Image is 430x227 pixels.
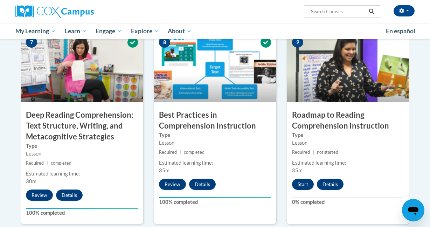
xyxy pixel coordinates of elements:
[51,160,71,166] span: completed
[26,142,138,150] label: Type
[26,160,44,166] span: Required
[26,170,138,178] div: Estimated learning time:
[402,199,424,221] iframe: Button to launch messaging window
[159,197,271,198] div: Your progress
[292,150,310,155] span: Required
[180,150,181,155] span: |
[386,27,415,35] span: En español
[159,150,177,155] span: Required
[91,23,126,39] a: Engage
[381,24,420,39] a: En español
[184,150,204,155] span: completed
[313,150,314,155] span: |
[292,139,404,147] div: Lesson
[26,209,138,217] label: 100% completed
[65,27,87,35] span: Learn
[131,27,159,35] span: Explore
[317,179,344,190] button: Details
[159,198,271,206] label: 100% completed
[292,159,404,167] div: Estimated learning time:
[310,7,366,16] input: Search Courses
[154,32,276,102] img: Course Image
[11,23,60,39] a: My Learning
[287,110,409,131] h3: Roadmap to Reading Comprehension Instruction
[159,179,186,190] button: Review
[21,32,143,102] img: Course Image
[60,23,91,39] a: Learn
[292,167,303,173] span: 35m
[287,32,409,102] img: Course Image
[10,23,420,39] div: Main menu
[15,27,56,35] span: My Learning
[164,23,196,39] a: About
[159,131,271,139] label: Type
[56,190,83,201] button: Details
[126,23,164,39] a: Explore
[26,190,53,201] button: Review
[26,178,36,184] span: 30m
[168,27,192,35] span: About
[159,37,170,48] span: 8
[292,198,404,206] label: 0% completed
[317,150,338,155] span: not started
[21,110,143,142] h3: Deep Reading Comprehension: Text Structure, Writing, and Metacognitive Strategies
[26,150,138,158] div: Lesson
[26,208,138,209] div: Your progress
[366,7,377,16] button: Search
[159,167,169,173] span: 35m
[292,37,303,48] span: 9
[15,5,94,18] img: Cox Campus
[15,5,141,18] a: Cox Campus
[154,110,276,131] h3: Best Practices in Comprehension Instruction
[394,5,415,16] button: Account Settings
[96,27,122,35] span: Engage
[292,131,404,139] label: Type
[159,159,271,167] div: Estimated learning time:
[189,179,216,190] button: Details
[292,179,314,190] button: Start
[159,139,271,147] div: Lesson
[47,160,48,166] span: |
[26,37,37,48] span: 7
